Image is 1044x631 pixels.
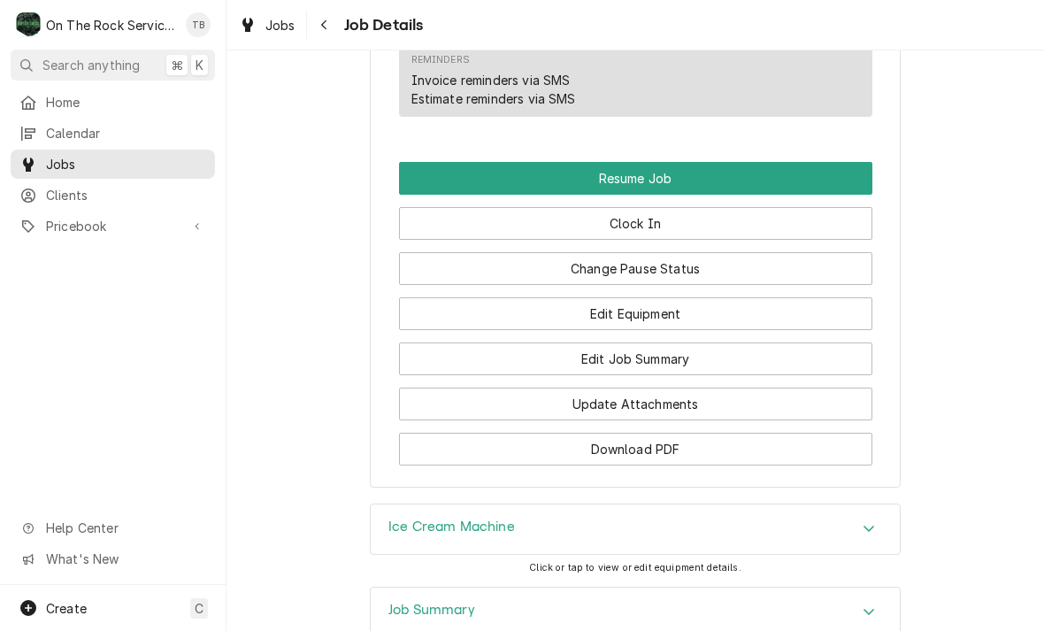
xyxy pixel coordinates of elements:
button: Edit Equipment [399,297,872,330]
button: Change Pause Status [399,252,872,285]
a: Home [11,88,215,117]
a: Jobs [232,11,303,40]
span: Home [46,93,206,112]
div: O [16,12,41,37]
div: Button Group Row [399,162,872,195]
button: Clock In [399,207,872,240]
span: Help Center [46,519,204,537]
a: Calendar [11,119,215,148]
span: Calendar [46,124,206,142]
h3: Job Summary [388,602,475,619]
div: Reminders [411,53,576,107]
div: Ice Cream Machine [370,504,901,555]
button: Search anything⌘K [11,50,215,81]
span: Clients [46,186,206,204]
div: On The Rock Services's Avatar [16,12,41,37]
span: Jobs [265,16,296,35]
div: Accordion Header [371,504,900,554]
button: Download PDF [399,433,872,466]
button: Navigate back [311,11,339,39]
span: Job Details [339,13,424,37]
div: On The Rock Services [46,16,176,35]
div: Button Group [399,162,872,466]
div: Button Group Row [399,330,872,375]
div: Button Group Row [399,195,872,240]
div: TB [186,12,211,37]
div: Button Group Row [399,285,872,330]
button: Update Attachments [399,388,872,420]
div: Button Group Row [399,420,872,466]
button: Edit Job Summary [399,342,872,375]
a: Go to What's New [11,544,215,573]
button: Resume Job [399,162,872,195]
div: Estimate reminders via SMS [411,89,576,108]
a: Go to Pricebook [11,212,215,241]
div: Button Group Row [399,375,872,420]
a: Go to Help Center [11,513,215,543]
span: What's New [46,550,204,568]
span: C [195,599,203,618]
h3: Ice Cream Machine [388,519,515,535]
span: K [196,56,203,74]
a: Jobs [11,150,215,179]
button: Accordion Details Expand Trigger [371,504,900,554]
div: Reminders [411,53,470,67]
span: Search anything [42,56,140,74]
span: Click or tap to view or edit equipment details. [529,562,741,573]
span: Create [46,601,87,616]
div: Button Group Row [399,240,872,285]
span: Jobs [46,155,206,173]
span: ⌘ [171,56,183,74]
div: Invoice reminders via SMS [411,71,571,89]
span: Pricebook [46,217,180,235]
div: Todd Brady's Avatar [186,12,211,37]
a: Clients [11,181,215,210]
